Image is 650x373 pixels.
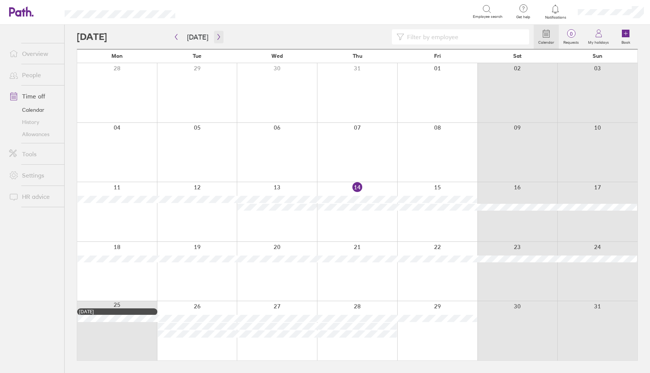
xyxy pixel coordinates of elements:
[3,46,64,61] a: Overview
[196,8,215,15] div: Search
[511,15,536,19] span: Get help
[434,53,441,59] span: Fri
[3,146,64,162] a: Tools
[3,128,64,140] a: Allowances
[404,30,525,44] input: Filter by employee
[193,53,201,59] span: Tue
[3,89,64,104] a: Time off
[3,116,64,128] a: History
[3,67,64,83] a: People
[614,25,638,49] a: Book
[543,15,568,20] span: Notifications
[559,38,583,45] label: Requests
[559,25,583,49] a: 0Requests
[543,4,568,20] a: Notifications
[79,309,155,314] div: [DATE]
[617,38,635,45] label: Book
[3,104,64,116] a: Calendar
[593,53,602,59] span: Sun
[559,31,583,37] span: 0
[583,38,614,45] label: My holidays
[181,31,214,43] button: [DATE]
[3,189,64,204] a: HR advice
[473,14,503,19] span: Employee search
[3,168,64,183] a: Settings
[353,53,362,59] span: Thu
[111,53,123,59] span: Mon
[513,53,522,59] span: Sat
[271,53,283,59] span: Wed
[534,25,559,49] a: Calendar
[583,25,614,49] a: My holidays
[534,38,559,45] label: Calendar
